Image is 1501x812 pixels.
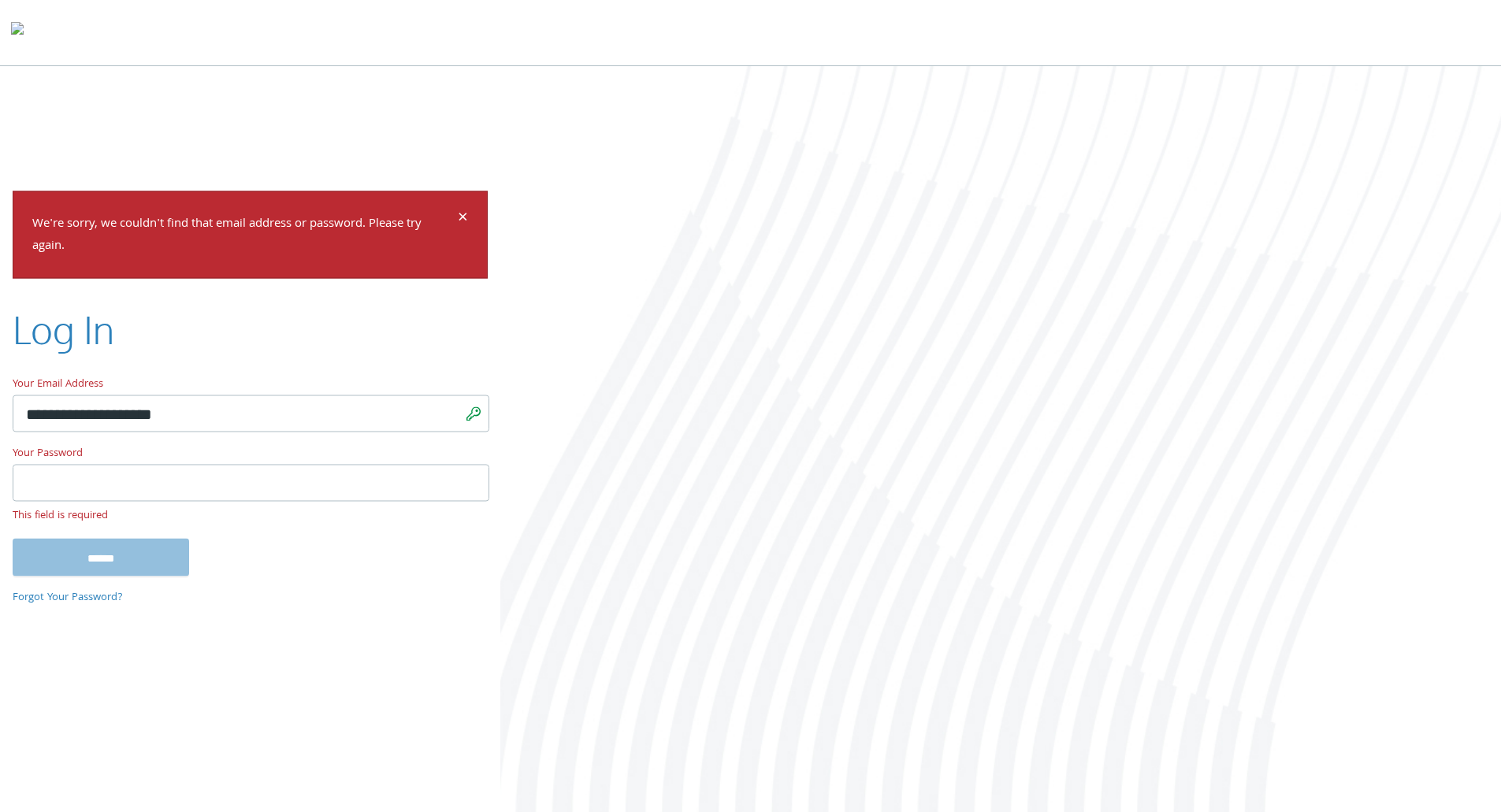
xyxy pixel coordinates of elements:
img: todyl-logo-dark.svg [11,17,24,48]
a: Forgot Your Password? [13,589,123,606]
span: × [458,204,468,235]
button: Dismiss alert [458,210,468,229]
h2: Log In [13,304,114,357]
small: This field is required [13,508,488,525]
p: We're sorry, we couldn't find that email address or password. Please try again. [32,213,455,259]
label: Your Password [13,445,488,465]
